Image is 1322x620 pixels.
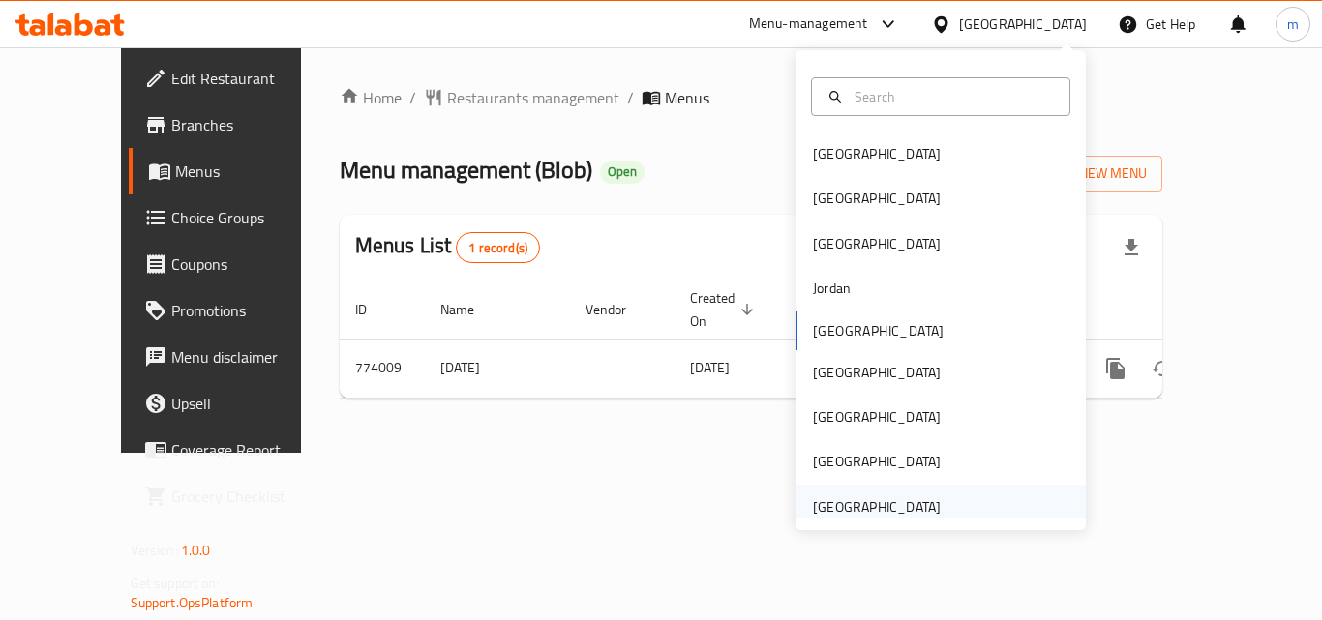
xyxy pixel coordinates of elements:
span: Version: [131,538,178,563]
span: Menu management ( Blob ) [340,148,592,192]
div: [GEOGRAPHIC_DATA] [813,188,941,209]
input: Search [847,86,1058,107]
span: Restaurants management [447,86,619,109]
span: Choice Groups [171,206,326,229]
span: Vendor [586,298,651,321]
a: Branches [129,102,342,148]
span: Promotions [171,299,326,322]
div: [GEOGRAPHIC_DATA] [813,143,941,164]
div: [GEOGRAPHIC_DATA] [813,362,941,383]
td: [DATE] [425,339,570,398]
span: Menu disclaimer [171,345,326,369]
div: Export file [1108,224,1155,271]
div: [GEOGRAPHIC_DATA] [813,406,941,428]
span: Menus [665,86,709,109]
a: Support.OpsPlatform [131,590,254,615]
div: [GEOGRAPHIC_DATA] [813,233,941,254]
a: Coupons [129,241,342,287]
span: m [1287,14,1299,35]
span: 1.0.0 [181,538,211,563]
span: Branches [171,113,326,136]
a: Choice Groups [129,194,342,241]
span: Edit Restaurant [171,67,326,90]
button: Add New Menu [1012,156,1162,192]
div: [GEOGRAPHIC_DATA] [813,451,941,472]
span: [DATE] [690,355,730,380]
a: Edit Restaurant [129,55,342,102]
button: more [1093,345,1139,392]
div: [GEOGRAPHIC_DATA] [813,496,941,517]
span: Coverage Report [171,438,326,461]
div: [GEOGRAPHIC_DATA] [959,14,1087,35]
a: Grocery Checklist [129,473,342,519]
nav: breadcrumb [340,86,1163,109]
a: Coverage Report [129,427,342,473]
a: Restaurants management [424,86,619,109]
span: Add New Menu [1028,162,1147,186]
span: ID [355,298,392,321]
span: 1 record(s) [457,239,539,257]
a: Menu disclaimer [129,334,342,380]
span: Open [600,163,645,180]
a: Home [340,86,402,109]
li: / [627,86,634,109]
span: Menus [175,160,326,183]
span: Name [440,298,499,321]
button: Change Status [1139,345,1186,392]
a: Menus [129,148,342,194]
span: Created On [690,286,760,333]
div: Open [600,161,645,184]
li: / [409,86,416,109]
a: Promotions [129,287,342,334]
span: Get support on: [131,571,220,596]
span: Coupons [171,252,326,276]
h2: Menus List [355,231,540,263]
td: 774009 [340,339,425,398]
div: Total records count [456,232,540,263]
span: Upsell [171,392,326,415]
div: Jordan [813,278,851,299]
div: Menu-management [749,13,868,36]
a: Upsell [129,380,342,427]
span: Grocery Checklist [171,485,326,508]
